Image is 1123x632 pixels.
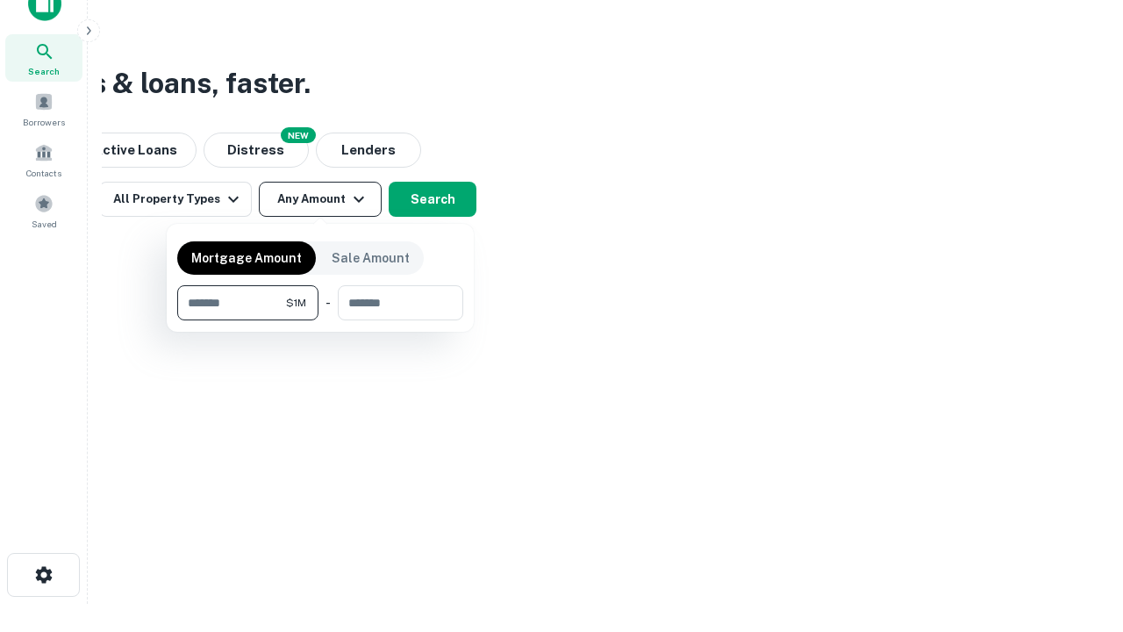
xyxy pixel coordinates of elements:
span: $1M [286,295,306,311]
p: Sale Amount [332,248,410,268]
iframe: Chat Widget [1035,492,1123,576]
p: Mortgage Amount [191,248,302,268]
div: - [325,285,331,320]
